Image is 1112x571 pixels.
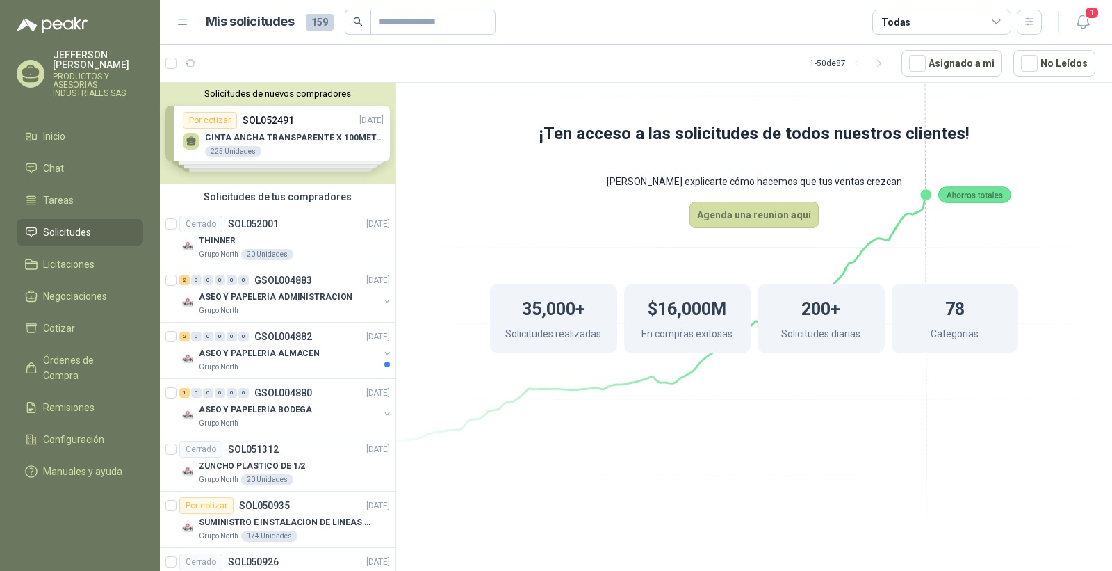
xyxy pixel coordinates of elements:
p: PRODUCTOS Y ASESORIAS INDUSTRIALES SAS [53,72,143,97]
span: 159 [306,14,334,31]
div: 20 Unidades [241,474,293,485]
div: Solicitudes de nuevos compradoresPor cotizarSOL052491[DATE] CINTA ANCHA TRANSPARENTE X 100METROS2... [160,83,395,184]
a: 1 0 0 0 0 0 GSOL004880[DATE] Company LogoASEO Y PAPELERIA BODEGAGrupo North [179,385,393,429]
a: Negociaciones [17,283,143,309]
span: Remisiones [43,400,95,415]
a: Tareas [17,187,143,214]
div: 2 [179,332,190,341]
p: ASEO Y PAPELERIA ALMACEN [199,347,320,360]
a: Solicitudes [17,219,143,246]
div: Solicitudes de tus compradores [160,184,395,210]
a: CerradoSOL052001[DATE] Company LogoTHINNERGrupo North20 Unidades [160,210,395,266]
p: SOL050935 [239,501,290,510]
div: 20 Unidades [241,249,293,260]
span: Órdenes de Compra [43,353,130,383]
div: 1 - 50 de 87 [810,52,890,74]
a: Inicio [17,123,143,150]
p: ASEO Y PAPELERIA BODEGA [199,403,312,417]
a: 2 0 0 0 0 0 GSOL004883[DATE] Company LogoASEO Y PAPELERIA ADMINISTRACIONGrupo North [179,272,393,316]
p: Grupo North [199,531,238,542]
button: Asignado a mi [901,50,1002,77]
img: Company Logo [179,351,196,367]
div: 1 [179,388,190,398]
a: Configuración [17,426,143,453]
p: SOL051312 [228,444,279,454]
span: Chat [43,161,64,176]
div: 0 [227,332,237,341]
p: GSOL004883 [254,275,312,285]
p: [DATE] [366,330,390,344]
span: Solicitudes [43,225,91,240]
p: [DATE] [366,443,390,456]
h1: Mis solicitudes [206,12,295,32]
a: Órdenes de Compra [17,347,143,389]
h1: 200+ [801,292,840,323]
a: CerradoSOL051312[DATE] Company LogoZUNCHO PLASTICO DE 1/2Grupo North20 Unidades [160,435,395,492]
span: 1 [1084,6,1099,19]
img: Company Logo [179,407,196,424]
div: 0 [238,332,249,341]
img: Company Logo [179,294,196,311]
p: THINNER [199,234,236,248]
a: Licitaciones [17,251,143,278]
p: [DATE] [366,218,390,231]
div: 174 Unidades [241,531,297,542]
img: Company Logo [179,463,196,480]
p: SOL052001 [228,219,279,229]
div: Cerrado [179,441,222,458]
p: [DATE] [366,556,390,569]
a: Manuales y ayuda [17,458,143,485]
p: ZUNCHO PLASTICO DE 1/2 [199,460,305,473]
p: Grupo North [199,474,238,485]
div: Cerrado [179,554,222,570]
span: Tareas [43,193,74,208]
button: 1 [1070,10,1095,35]
div: 0 [215,275,225,285]
p: Grupo North [199,418,238,429]
p: Grupo North [199,249,238,260]
div: Por cotizar [179,497,234,514]
button: Agenda una reunion aquí [689,202,819,228]
div: Cerrado [179,216,222,232]
p: Grupo North [199,305,238,316]
span: Negociaciones [43,289,107,304]
span: Configuración [43,432,104,447]
p: [DATE] [366,499,390,513]
div: 2 [179,275,190,285]
div: 0 [191,388,202,398]
div: 0 [215,388,225,398]
p: En compras exitosas [641,326,733,345]
a: Cotizar [17,315,143,341]
p: ASEO Y PAPELERIA ADMINISTRACION [199,291,352,304]
span: Inicio [43,129,65,144]
p: JEFFERSON [PERSON_NAME] [53,50,143,70]
p: Grupo North [199,362,238,373]
img: Company Logo [179,238,196,255]
p: GSOL004880 [254,388,312,398]
span: Licitaciones [43,257,95,272]
h1: 78 [945,292,965,323]
p: [DATE] [366,274,390,287]
div: 0 [203,275,213,285]
div: 0 [191,275,202,285]
p: SOL050926 [228,557,279,567]
div: 0 [203,332,213,341]
button: No Leídos [1013,50,1095,77]
p: SUMINISTRO E INSTALACION DE LINEAS DE VIDA [199,516,372,529]
a: 2 0 0 0 0 0 GSOL004882[DATE] Company LogoASEO Y PAPELERIA ALMACENGrupo North [179,328,393,373]
span: Manuales y ayuda [43,464,122,479]
a: Chat [17,155,143,182]
h1: 35,000+ [522,292,585,323]
div: 0 [238,388,249,398]
div: 0 [203,388,213,398]
div: 0 [227,388,237,398]
img: Company Logo [179,520,196,536]
p: GSOL004882 [254,332,312,341]
button: Solicitudes de nuevos compradores [165,88,390,99]
div: 0 [215,332,225,341]
img: Logo peakr [17,17,88,33]
p: Categorias [931,326,979,345]
a: Por cotizarSOL050935[DATE] Company LogoSUMINISTRO E INSTALACION DE LINEAS DE VIDAGrupo North174 U... [160,492,395,548]
span: search [353,17,363,26]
